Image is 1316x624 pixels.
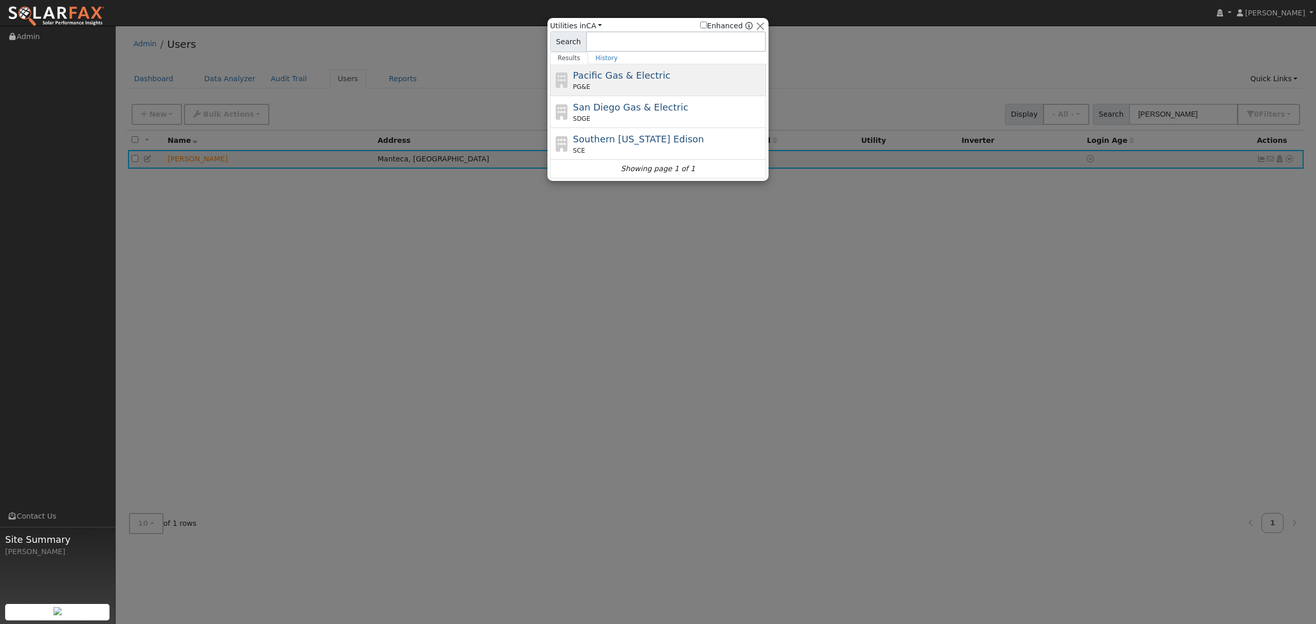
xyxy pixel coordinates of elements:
span: Pacific Gas & Electric [573,70,670,81]
span: Site Summary [5,533,110,546]
div: [PERSON_NAME] [5,546,110,557]
i: Showing page 1 of 1 [621,163,695,174]
a: History [588,52,626,64]
span: SDGE [573,114,591,123]
span: Search [550,31,587,52]
span: Show enhanced providers [700,21,753,31]
a: CA [586,22,602,30]
label: Enhanced [700,21,743,31]
a: Results [550,52,588,64]
input: Enhanced [700,22,707,28]
span: Utilities in [550,21,602,31]
a: Enhanced Providers [745,22,753,30]
img: retrieve [53,607,62,615]
span: SCE [573,146,586,155]
img: SolarFax [8,6,104,27]
span: PG&E [573,82,590,91]
span: Southern [US_STATE] Edison [573,134,704,144]
span: [PERSON_NAME] [1245,9,1305,17]
span: San Diego Gas & Electric [573,102,688,113]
